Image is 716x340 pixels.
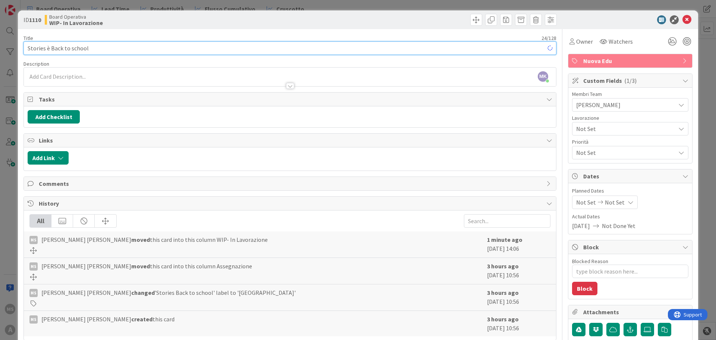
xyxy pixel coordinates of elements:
span: Nuova Edu [583,56,679,65]
span: [PERSON_NAME] [PERSON_NAME] this card into this column WIP- In Lavorazione [41,235,268,244]
span: Comments [39,179,543,188]
span: [PERSON_NAME] [576,100,675,109]
span: ( 1/3 ) [624,77,637,84]
span: Not Set [576,148,675,157]
span: [PERSON_NAME] [PERSON_NAME] this card into this column Assegnazione [41,262,252,271]
span: Not Set [605,198,625,207]
span: Board Operativa [49,14,103,20]
b: moved [131,236,150,243]
b: 1 minute ago [487,236,522,243]
span: Links [39,136,543,145]
span: Not Set [576,124,672,134]
div: [DATE] 14:06 [487,235,550,254]
div: [DATE] 10:56 [487,315,550,333]
input: Search... [464,214,550,228]
span: ID [23,15,41,24]
b: created [131,315,153,323]
b: 3 hours ago [487,315,519,323]
span: Custom Fields [583,76,679,85]
span: Support [16,1,34,10]
b: WIP- In Lavorazione [49,20,103,26]
span: MK [538,71,548,82]
div: All [30,215,51,227]
input: type card name here... [23,41,556,55]
span: Actual Dates [572,213,688,221]
span: History [39,199,543,208]
span: Owner [576,37,593,46]
b: 3 hours ago [487,262,519,270]
span: [DATE] [572,221,590,230]
div: [DATE] 10:56 [487,288,550,307]
span: [PERSON_NAME] [PERSON_NAME] this card [41,315,175,324]
span: Block [583,243,679,252]
span: Dates [583,172,679,181]
div: [DATE] 10:56 [487,262,550,280]
label: Blocked Reason [572,258,608,265]
b: changed [131,289,155,296]
div: MS [29,236,38,244]
div: Lavorazione [572,115,688,121]
span: [PERSON_NAME] [PERSON_NAME] 'Stories Back to school' label to '[GEOGRAPHIC_DATA]' [41,288,296,297]
b: 1110 [29,16,41,24]
span: Watchers [609,37,633,46]
div: Priorità [572,139,688,144]
div: 24 / 128 [35,35,556,41]
div: MS [29,262,38,271]
span: Not Done Yet [602,221,635,230]
span: Description [23,60,49,67]
label: Title [23,35,33,41]
b: 3 hours ago [487,289,519,296]
div: Membri Team [572,91,688,97]
button: Block [572,282,597,295]
span: Planned Dates [572,187,688,195]
span: Not Set [576,198,596,207]
span: Tasks [39,95,543,104]
div: MS [29,289,38,297]
div: MS [29,315,38,324]
span: Attachments [583,308,679,316]
button: Add Checklist [28,110,80,124]
button: Add Link [28,151,69,165]
b: moved [131,262,150,270]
